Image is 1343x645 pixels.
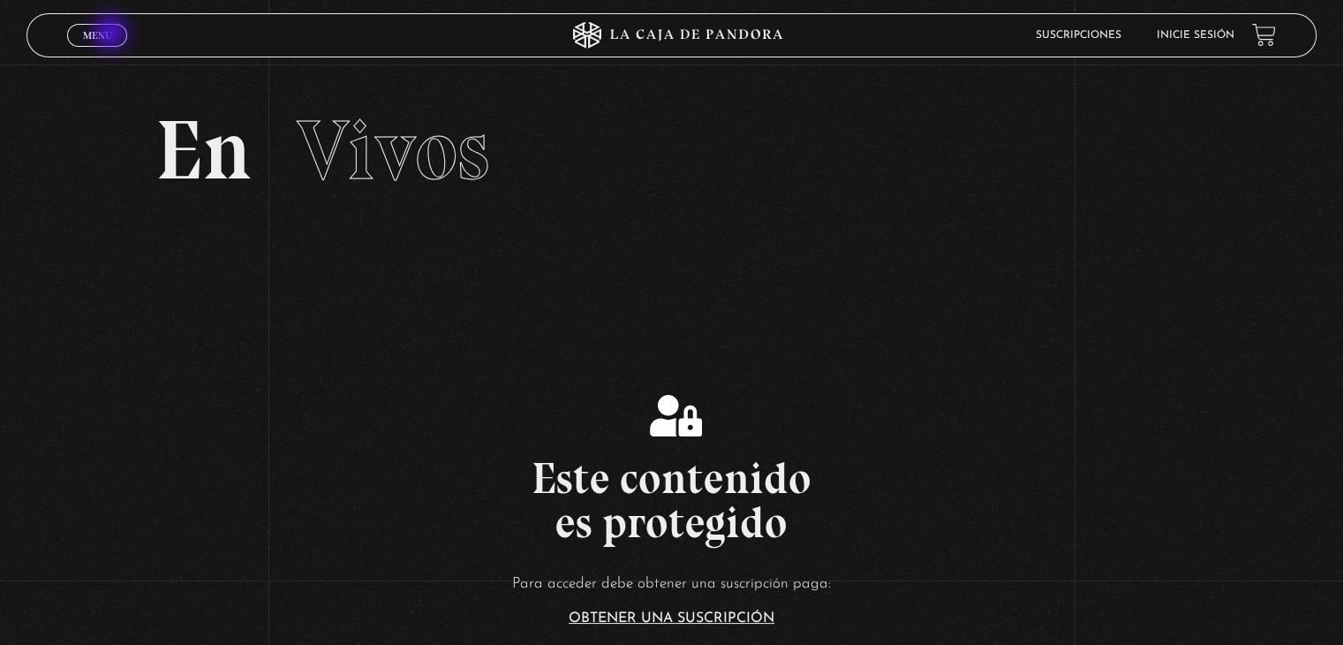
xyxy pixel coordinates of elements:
a: Obtener una suscripción [569,611,774,626]
a: View your shopping cart [1252,23,1276,47]
span: Cerrar [77,44,118,57]
span: Vivos [297,100,489,201]
h2: En [155,109,1187,193]
a: Inicie sesión [1157,30,1234,41]
span: Menu [83,30,112,41]
a: Suscripciones [1036,30,1121,41]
